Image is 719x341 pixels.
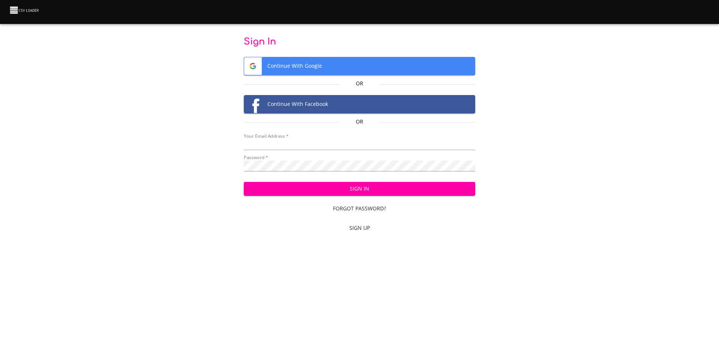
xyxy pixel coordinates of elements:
button: Google logoContinue With Google [244,57,476,75]
button: Sign In [244,182,476,196]
a: Forgot Password? [244,202,476,216]
p: Or [340,118,379,125]
span: Continue With Facebook [244,95,475,113]
span: Sign In [250,184,470,194]
img: Facebook logo [244,95,262,113]
img: CSV Loader [9,5,40,15]
span: Sign Up [247,223,473,233]
a: Sign Up [244,221,476,235]
button: Facebook logoContinue With Facebook [244,95,476,113]
img: Google logo [244,57,262,75]
p: Or [340,80,379,87]
span: Forgot Password? [247,204,473,213]
label: Password [244,155,268,160]
span: Continue With Google [244,57,475,75]
label: Your Email Address [244,134,288,138]
p: Sign In [244,36,476,48]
